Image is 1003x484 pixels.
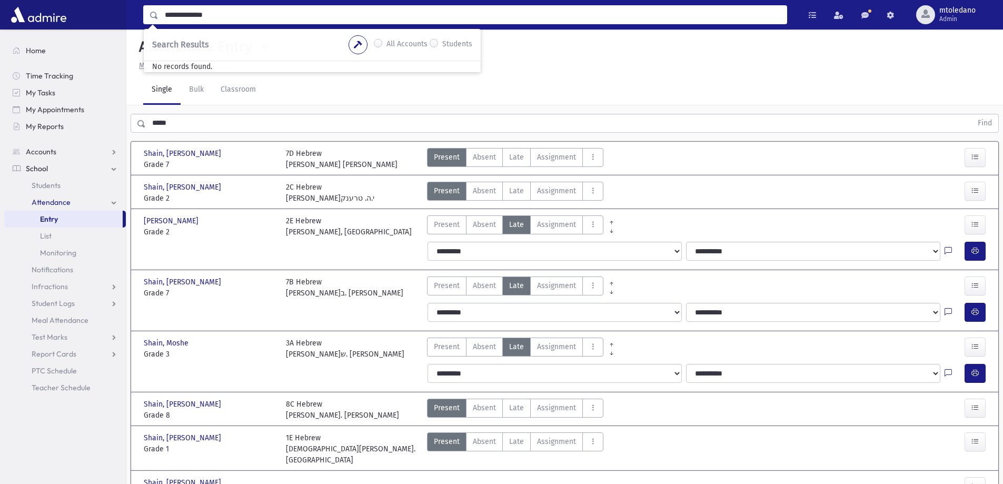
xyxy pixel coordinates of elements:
div: 7B Hebrew [PERSON_NAME]ב. [PERSON_NAME] [286,276,403,299]
a: My Reports [4,118,126,135]
div: 3A Hebrew [PERSON_NAME]ש. [PERSON_NAME] [286,338,404,360]
span: Attendance [32,197,71,207]
div: AttTypes [427,182,603,204]
span: Shain, [PERSON_NAME] [144,276,223,288]
span: Notifications [32,265,73,274]
span: List [40,231,52,241]
a: Monitoring [4,244,126,261]
span: Assignment [537,402,576,413]
div: AttTypes [427,399,603,421]
span: Time Tracking [26,71,73,81]
a: Single [143,75,181,105]
span: Test Marks [32,332,67,342]
h5: Attendance Entry [135,38,252,56]
span: Late [509,152,524,163]
a: Attendance [4,194,126,211]
span: Present [434,402,460,413]
span: Absent [473,280,496,291]
span: Late [509,436,524,447]
a: Teacher Schedule [4,379,126,396]
img: AdmirePro [8,4,69,25]
span: Absent [473,219,496,230]
div: AttTypes [427,148,603,170]
span: Absent [473,185,496,196]
a: Meal Attendance [4,312,126,329]
a: Bulk [181,75,212,105]
span: Monitoring [40,248,76,258]
span: Grade 1 [144,443,275,455]
a: School [4,160,126,177]
a: Time Tracking [4,67,126,84]
span: Shain, [PERSON_NAME] [144,148,223,159]
span: Student Logs [32,299,75,308]
span: mtoledano [939,6,976,15]
span: Report Cards [32,349,76,359]
span: Present [434,341,460,352]
span: Shain, [PERSON_NAME] [144,399,223,410]
span: Admin [939,15,976,23]
span: Late [509,219,524,230]
a: Accounts [4,143,126,160]
span: Assignment [537,280,576,291]
span: Infractions [32,282,68,291]
a: Students [4,177,126,194]
div: AttTypes [427,432,603,466]
div: AttTypes [427,276,603,299]
span: Shain, Moshe [144,338,191,349]
span: Teacher Schedule [32,383,91,392]
div: 7D Hebrew [PERSON_NAME] [PERSON_NAME] [286,148,398,170]
div: 2E Hebrew [PERSON_NAME], [GEOGRAPHIC_DATA] [286,215,412,238]
span: [PERSON_NAME] [144,215,201,226]
label: Students [442,38,472,51]
span: Assignment [537,152,576,163]
span: Present [434,280,460,291]
span: Search Results [152,39,208,50]
div: AttTypes [427,338,603,360]
span: Meal Attendance [32,315,88,325]
a: PTC Schedule [4,362,126,379]
span: Absent [473,341,496,352]
span: No records found. [144,54,221,80]
span: Accounts [26,147,56,156]
span: Grade 2 [144,193,275,204]
a: Missing Attendance History [135,61,231,70]
span: Grade 3 [144,349,275,360]
label: All Accounts [386,38,428,51]
span: Entry [40,214,58,224]
span: Shain, [PERSON_NAME] [144,432,223,443]
a: My Appointments [4,101,126,118]
span: My Appointments [26,105,84,114]
span: Present [434,436,460,447]
div: 2C Hebrew [PERSON_NAME]י.ה. טרענק [286,182,374,204]
span: Shain, [PERSON_NAME] [144,182,223,193]
span: Assignment [537,436,576,447]
span: School [26,164,48,173]
a: Classroom [212,75,264,105]
span: Absent [473,436,496,447]
a: Infractions [4,278,126,295]
span: Present [434,219,460,230]
span: Late [509,341,524,352]
span: My Tasks [26,88,55,97]
span: Grade 7 [144,288,275,299]
span: Home [26,46,46,55]
span: Assignment [537,219,576,230]
span: Grade 7 [144,159,275,170]
span: Late [509,280,524,291]
span: Absent [473,402,496,413]
div: AttTypes [427,215,603,238]
a: Student Logs [4,295,126,312]
span: Grade 8 [144,410,275,421]
span: Assignment [537,185,576,196]
a: Test Marks [4,329,126,345]
span: Assignment [537,341,576,352]
div: 8C Hebrew [PERSON_NAME]. [PERSON_NAME] [286,399,399,421]
button: Find [971,114,998,132]
u: Missing Attendance History [139,61,231,70]
a: Notifications [4,261,126,278]
span: Present [434,185,460,196]
a: Report Cards [4,345,126,362]
a: My Tasks [4,84,126,101]
a: Home [4,42,126,59]
div: 1E Hebrew [DEMOGRAPHIC_DATA][PERSON_NAME]. [GEOGRAPHIC_DATA] [286,432,418,466]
